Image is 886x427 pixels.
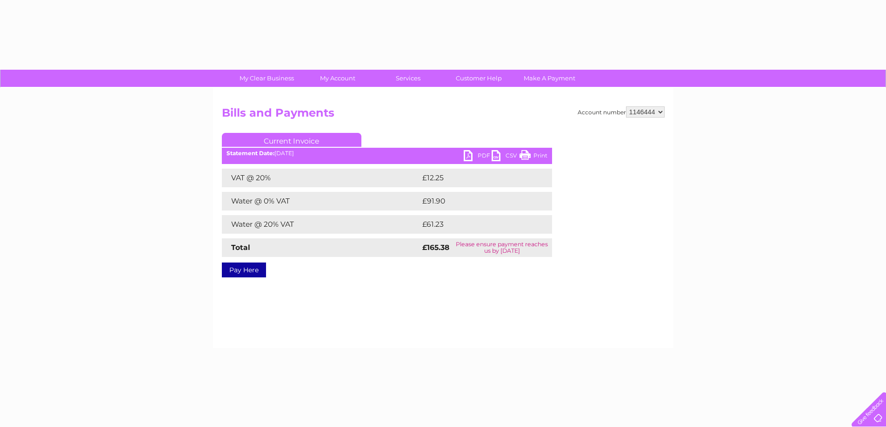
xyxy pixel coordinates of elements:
td: Please ensure payment reaches us by [DATE] [452,238,552,257]
a: My Account [299,70,376,87]
td: Water @ 20% VAT [222,215,420,234]
td: £12.25 [420,169,532,187]
h2: Bills and Payments [222,106,665,124]
b: Statement Date: [226,150,274,157]
strong: Total [231,243,250,252]
a: My Clear Business [228,70,305,87]
a: PDF [464,150,492,164]
a: CSV [492,150,520,164]
td: VAT @ 20% [222,169,420,187]
a: Customer Help [440,70,517,87]
td: £91.90 [420,192,533,210]
td: £61.23 [420,215,532,234]
a: Current Invoice [222,133,361,147]
div: [DATE] [222,150,552,157]
div: Account number [578,106,665,118]
td: Water @ 0% VAT [222,192,420,210]
strong: £165.38 [422,243,449,252]
a: Services [370,70,446,87]
a: Pay Here [222,263,266,277]
a: Make A Payment [511,70,588,87]
a: Print [520,150,547,164]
